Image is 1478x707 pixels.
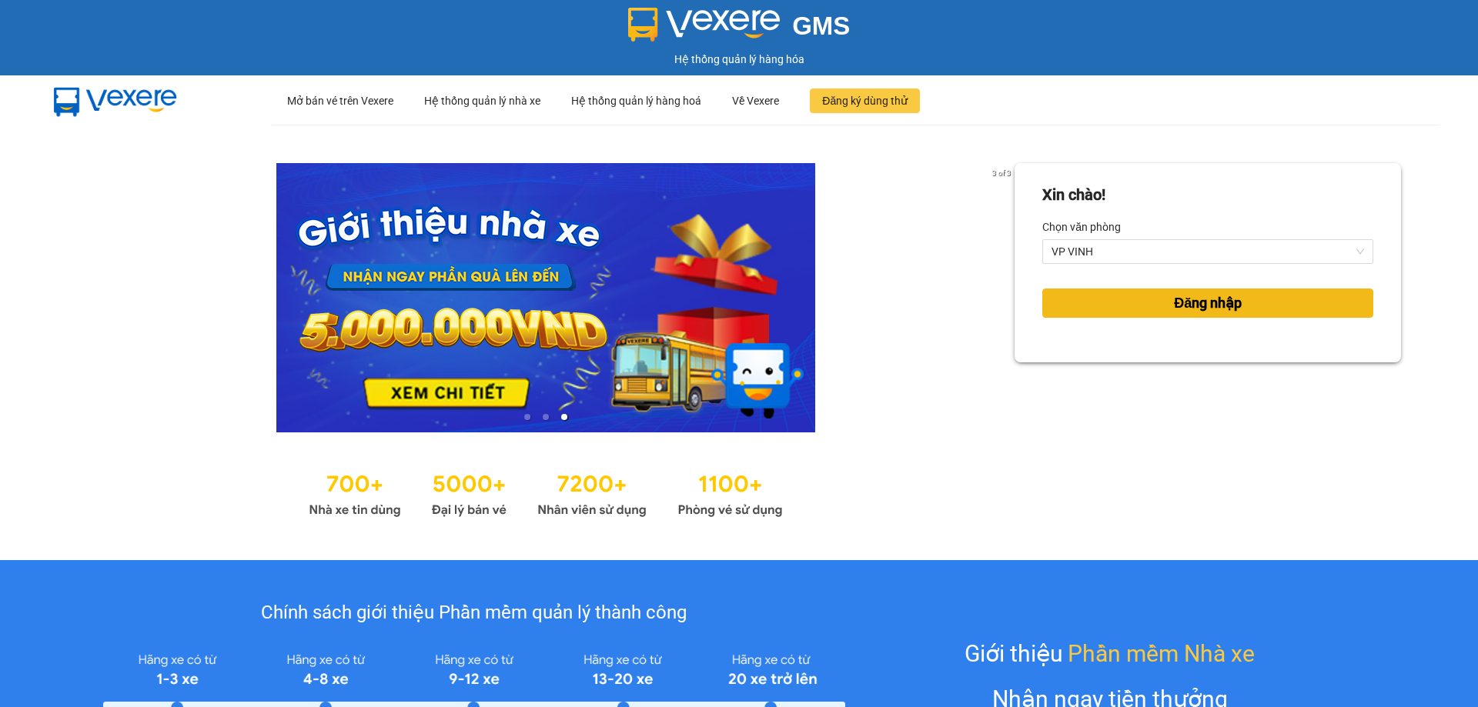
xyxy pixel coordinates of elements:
button: previous slide / item [77,163,99,432]
li: slide item 2 [543,414,549,420]
div: Về Vexere [732,76,779,125]
img: logo 2 [628,8,781,42]
button: Đăng ký dùng thử [810,88,920,113]
label: Chọn văn phòng [1042,215,1121,239]
div: Hệ thống quản lý nhà xe [424,76,540,125]
span: GMS [792,12,850,40]
span: Đăng ký dùng thử [822,92,908,109]
span: Đăng nhập [1174,292,1242,314]
span: Phần mềm Nhà xe [1068,635,1255,672]
li: slide item 1 [524,414,530,420]
li: slide item 3 [561,414,567,420]
div: Xin chào! [1042,183,1105,207]
div: Mở bán vé trên Vexere [287,76,393,125]
a: GMS [628,23,851,35]
p: 3 of 3 [988,163,1015,183]
div: Giới thiệu [965,635,1255,672]
button: Đăng nhập [1042,288,1373,318]
div: Chính sách giới thiệu Phần mềm quản lý thành công [103,599,844,628]
div: Hệ thống quản lý hàng hóa [4,51,1474,68]
button: next slide / item [993,163,1015,432]
img: mbUUG5Q.png [38,75,192,126]
span: VP VINH [1052,240,1364,263]
img: Statistics.png [309,463,783,522]
div: Hệ thống quản lý hàng hoá [571,76,701,125]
